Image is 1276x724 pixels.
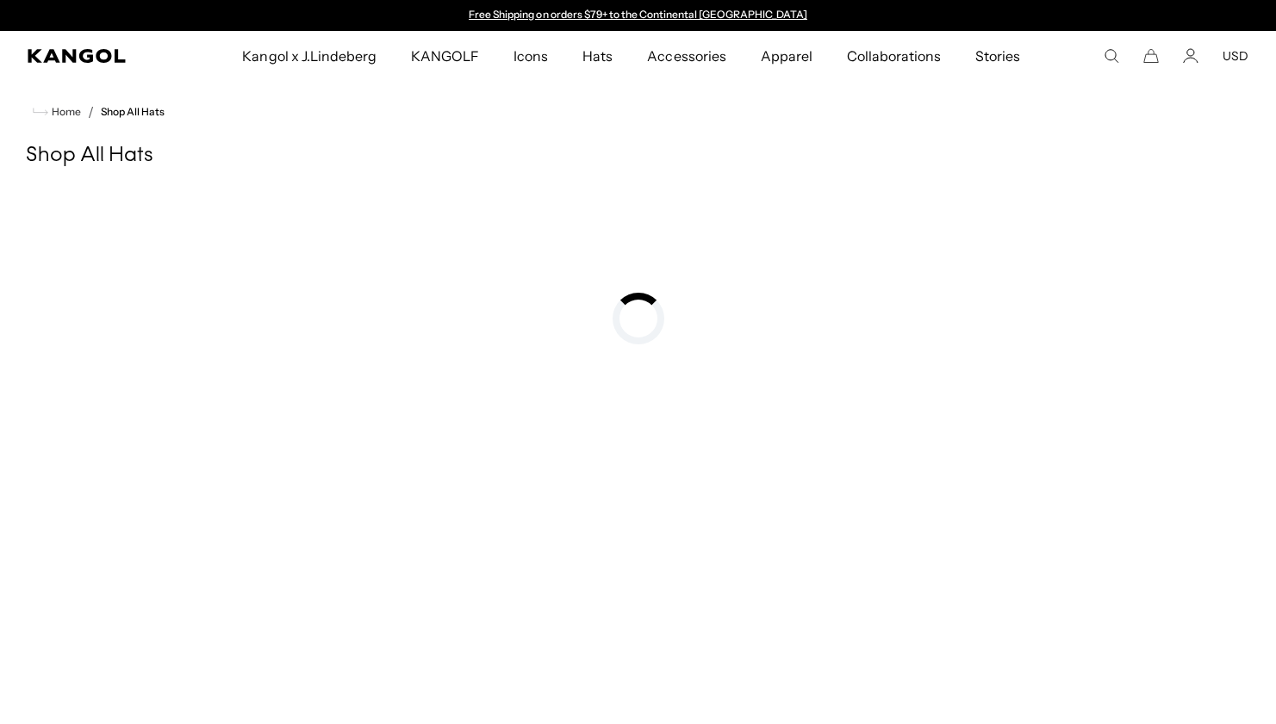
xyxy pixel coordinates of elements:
span: KANGOLF [411,31,479,81]
a: Icons [496,31,565,81]
span: Kangol x J.Lindeberg [242,31,377,81]
a: Hats [565,31,630,81]
span: Home [48,106,81,118]
a: Accessories [630,31,743,81]
li: / [81,102,94,122]
span: Hats [582,31,613,81]
span: Accessories [647,31,725,81]
h1: Shop All Hats [26,143,1250,169]
button: Cart [1143,48,1159,64]
a: Home [33,104,81,120]
button: USD [1223,48,1248,64]
summary: Search here [1104,48,1119,64]
a: KANGOLF [394,31,496,81]
span: Stories [975,31,1020,81]
a: Collaborations [830,31,958,81]
span: Apparel [761,31,812,81]
a: Account [1183,48,1198,64]
div: 1 of 2 [461,9,816,22]
a: Shop All Hats [101,106,165,118]
a: Kangol x J.Lindeberg [225,31,394,81]
slideshow-component: Announcement bar [461,9,816,22]
a: Apparel [744,31,830,81]
div: Announcement [461,9,816,22]
a: Kangol [28,49,159,63]
span: Icons [514,31,548,81]
a: Stories [958,31,1037,81]
span: Collaborations [847,31,941,81]
a: Free Shipping on orders $79+ to the Continental [GEOGRAPHIC_DATA] [469,8,807,21]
